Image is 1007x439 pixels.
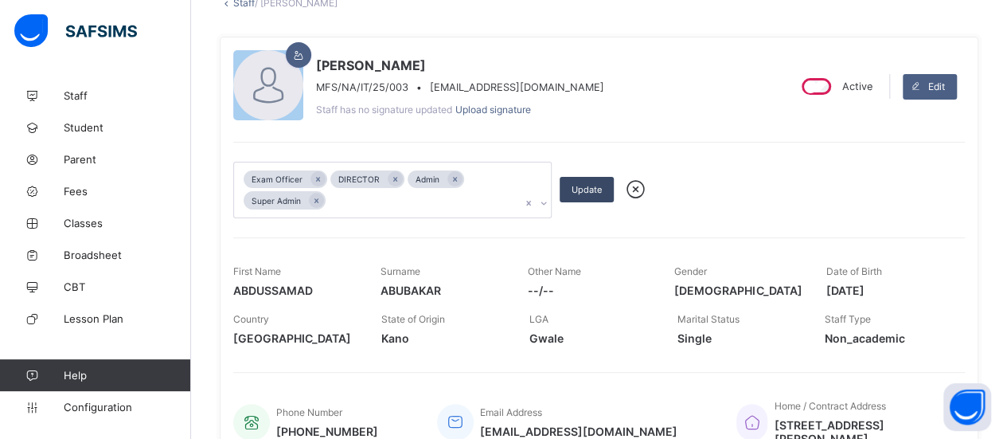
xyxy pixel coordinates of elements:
span: --/-- [528,284,651,297]
span: Upload signature [455,104,531,116]
span: Classes [64,217,191,229]
span: Gender [674,265,707,277]
span: ABUBAKAR [381,284,504,297]
span: Parent [64,153,191,166]
span: Update [572,184,602,195]
span: Email Address [480,406,542,418]
span: Staff has no signature updated [316,104,452,116]
span: [PERSON_NAME] [316,57,604,73]
span: Student [64,121,191,134]
span: CBT [64,280,191,293]
span: Surname [381,265,420,277]
span: Home / Contract Address [774,400,885,412]
span: Date of Birth [826,265,881,277]
div: Admin [408,171,447,189]
span: Staff [64,89,191,102]
span: Gwale [529,331,654,345]
span: Phone Number [276,406,342,418]
span: Broadsheet [64,249,191,261]
span: Configuration [64,401,190,414]
span: Country [233,313,269,325]
span: Single [677,331,801,345]
span: Other Name [528,265,581,277]
span: [DEMOGRAPHIC_DATA] [674,284,802,297]
span: First Name [233,265,281,277]
button: Open asap [943,383,991,431]
span: State of Origin [381,313,445,325]
span: MFS/NA/IT/25/003 [316,81,408,93]
span: Staff Type [825,313,871,325]
span: Active [842,80,872,92]
span: [PHONE_NUMBER] [276,425,378,438]
div: Exam Officer [244,171,310,189]
span: [EMAIL_ADDRESS][DOMAIN_NAME] [430,81,604,93]
span: Fees [64,185,191,198]
span: Help [64,369,190,382]
span: [EMAIL_ADDRESS][DOMAIN_NAME] [480,425,677,438]
span: Edit [928,80,945,92]
span: ABDUSSAMAD [233,284,357,297]
span: Marital Status [677,313,739,325]
div: DIRECTOR [330,171,388,189]
img: safsims [14,14,137,48]
span: [GEOGRAPHIC_DATA] [233,331,357,345]
span: Kano [381,331,505,345]
span: Non_academic [825,331,949,345]
div: • [316,81,604,93]
span: Lesson Plan [64,312,191,325]
div: Super Admin [244,191,309,210]
span: [DATE] [826,284,949,297]
span: LGA [529,313,548,325]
